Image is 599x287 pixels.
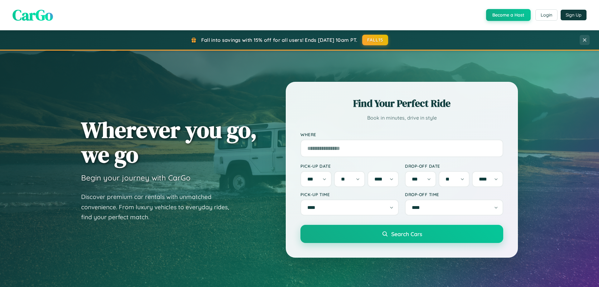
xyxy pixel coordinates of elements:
h1: Wherever you go, we go [81,117,257,167]
label: Where [300,132,503,137]
button: FALL15 [362,35,388,45]
span: CarGo [12,5,53,25]
span: Fall into savings with 15% off for all users! Ends [DATE] 10am PT. [201,37,358,43]
h2: Find Your Perfect Ride [300,96,503,110]
label: Pick-up Date [300,163,399,169]
span: Search Cars [391,230,422,237]
h3: Begin your journey with CarGo [81,173,191,182]
label: Pick-up Time [300,192,399,197]
p: Discover premium car rentals with unmatched convenience. From luxury vehicles to everyday rides, ... [81,192,237,222]
button: Become a Host [486,9,531,21]
button: Login [535,9,558,21]
p: Book in minutes, drive in style [300,113,503,122]
label: Drop-off Date [405,163,503,169]
button: Search Cars [300,225,503,243]
button: Sign Up [561,10,587,20]
label: Drop-off Time [405,192,503,197]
